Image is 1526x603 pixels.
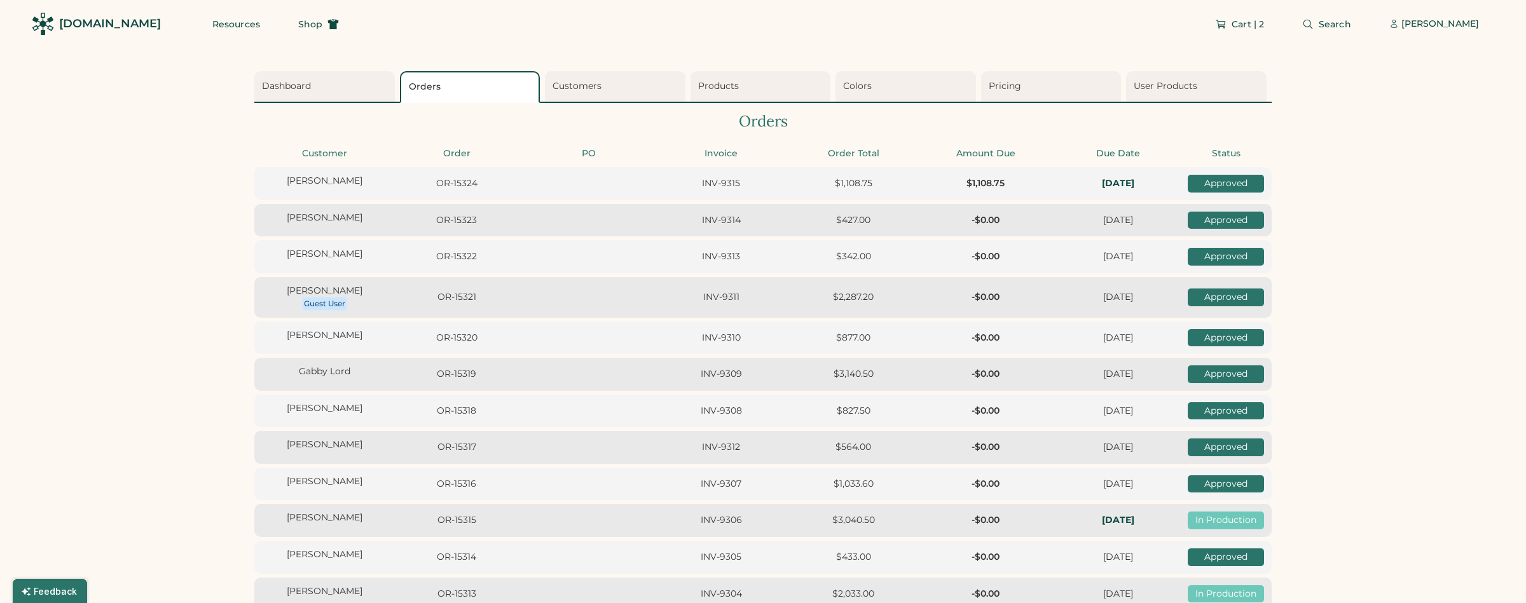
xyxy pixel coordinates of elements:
[659,332,783,344] div: INV-9310
[1055,514,1180,527] div: In-Hands: Tue, Sep 23, 2025
[32,13,54,35] img: Rendered Logo - Screens
[659,551,783,564] div: INV-9305
[659,441,783,454] div: INV-9312
[262,248,387,261] div: [PERSON_NAME]
[1188,512,1264,529] div: In Production
[923,147,1048,160] div: Amount Due
[1188,585,1264,603] div: In Production
[1188,402,1264,420] div: Approved
[262,475,387,488] div: [PERSON_NAME]
[1188,288,1264,306] div: Approved
[1188,548,1264,566] div: Approved
[394,214,519,227] div: OR-15323
[262,365,387,378] div: Gabby Lord
[394,250,519,263] div: OR-15322
[262,402,387,415] div: [PERSON_NAME]
[1055,332,1180,344] div: [DATE]
[1055,291,1180,304] div: [DATE]
[1055,177,1180,190] div: In-Hands: Thu, Oct 9, 2025
[1401,18,1479,30] div: [PERSON_NAME]
[791,250,916,263] div: $342.00
[262,175,387,187] div: [PERSON_NAME]
[1188,212,1264,229] div: Approved
[923,214,1048,227] div: -$0.00
[262,329,387,342] div: [PERSON_NAME]
[394,551,519,564] div: OR-15314
[394,177,519,190] div: OR-15324
[262,147,387,160] div: Customer
[1188,438,1264,456] div: Approved
[304,299,345,309] div: Guest User
[394,147,519,160] div: Order
[989,80,1118,93] div: Pricing
[526,147,651,160] div: PO
[1319,20,1351,29] span: Search
[1232,20,1264,29] span: Cart | 2
[923,368,1048,381] div: -$0.00
[1055,405,1180,417] div: [DATE]
[553,80,682,93] div: Customers
[791,478,916,491] div: $1,033.60
[923,441,1048,454] div: -$0.00
[659,177,783,190] div: INV-9315
[923,405,1048,417] div: -$0.00
[791,588,916,600] div: $2,033.00
[1055,551,1180,564] div: [DATE]
[659,250,783,263] div: INV-9313
[394,441,519,454] div: OR-15317
[791,368,916,381] div: $3,140.50
[394,588,519,600] div: OR-15313
[659,514,783,527] div: INV-9306
[659,368,783,381] div: INV-9309
[394,368,519,381] div: OR-15319
[791,405,916,417] div: $827.50
[1188,329,1264,347] div: Approved
[923,551,1048,564] div: -$0.00
[1055,588,1180,600] div: [DATE]
[1055,214,1180,227] div: [DATE]
[1055,147,1180,160] div: Due Date
[923,588,1048,600] div: -$0.00
[1188,248,1264,266] div: Approved
[59,16,161,32] div: [DOMAIN_NAME]
[659,147,783,160] div: Invoice
[1200,11,1279,37] button: Cart | 2
[394,405,519,417] div: OR-15318
[197,11,275,37] button: Resources
[791,551,916,564] div: $433.00
[1055,368,1180,381] div: [DATE]
[1134,80,1263,93] div: User Products
[791,441,916,454] div: $564.00
[659,478,783,491] div: INV-9307
[791,214,916,227] div: $427.00
[1055,478,1180,491] div: [DATE]
[1466,546,1520,600] iframe: Front Chat
[1188,175,1264,193] div: Approved
[262,212,387,224] div: [PERSON_NAME]
[843,80,972,93] div: Colors
[262,285,387,297] div: [PERSON_NAME]
[1055,250,1180,263] div: [DATE]
[923,177,1048,190] div: $1,108.75
[791,514,916,527] div: $3,040.50
[262,512,387,524] div: [PERSON_NAME]
[659,405,783,417] div: INV-9308
[298,20,322,29] span: Shop
[791,147,916,160] div: Order Total
[659,588,783,600] div: INV-9304
[659,291,783,304] div: INV-9311
[262,548,387,561] div: [PERSON_NAME]
[262,585,387,598] div: [PERSON_NAME]
[923,514,1048,527] div: -$0.00
[1188,147,1264,160] div: Status
[923,478,1048,491] div: -$0.00
[923,291,1048,304] div: -$0.00
[394,332,519,344] div: OR-15320
[1287,11,1366,37] button: Search
[394,291,519,304] div: OR-15321
[409,81,535,93] div: Orders
[262,438,387,451] div: [PERSON_NAME]
[698,80,827,93] div: Products
[1188,365,1264,383] div: Approved
[394,478,519,491] div: OR-15316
